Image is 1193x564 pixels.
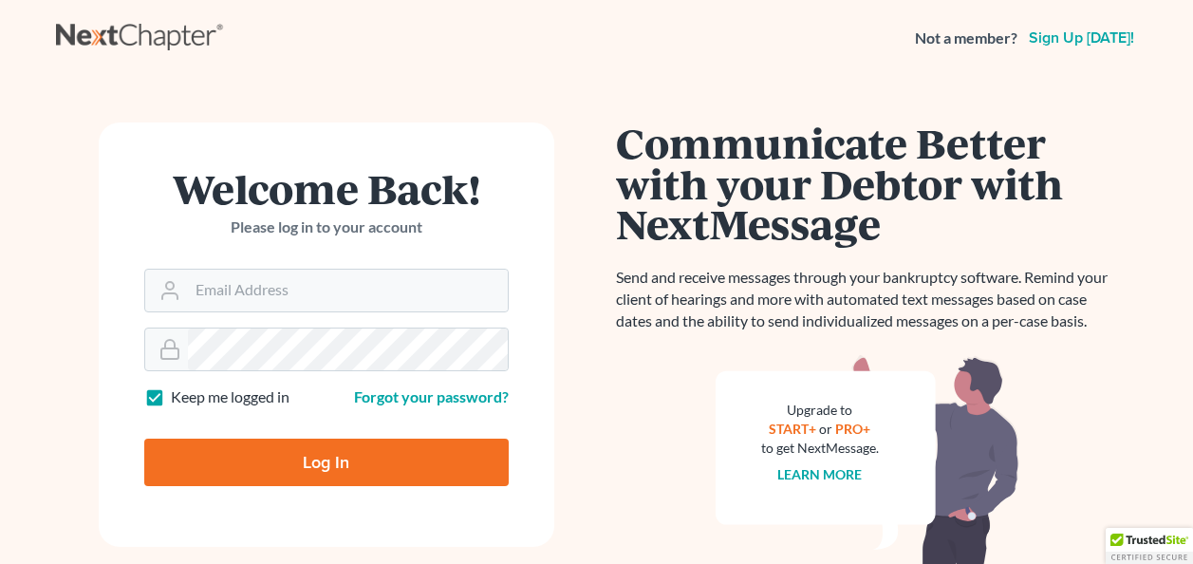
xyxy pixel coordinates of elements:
span: or [819,421,832,437]
div: to get NextMessage. [761,439,879,458]
a: Sign up [DATE]! [1025,30,1138,46]
input: Log In [144,439,509,486]
a: PRO+ [835,421,870,437]
a: START+ [769,421,816,437]
label: Keep me logged in [171,386,289,408]
h1: Communicate Better with your Debtor with NextMessage [616,122,1119,244]
input: Email Address [188,270,508,311]
strong: Not a member? [915,28,1017,49]
a: Forgot your password? [354,387,509,405]
div: TrustedSite Certified [1106,528,1193,564]
div: Upgrade to [761,401,879,420]
h1: Welcome Back! [144,168,509,209]
p: Please log in to your account [144,216,509,238]
a: Learn more [777,466,862,482]
p: Send and receive messages through your bankruptcy software. Remind your client of hearings and mo... [616,267,1119,332]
